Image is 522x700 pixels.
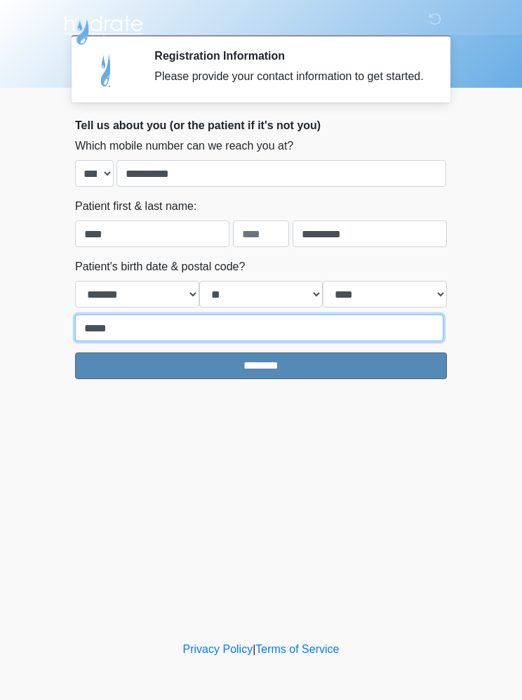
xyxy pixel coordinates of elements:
label: Patient first & last name: [75,198,196,215]
a: Terms of Service [255,643,339,655]
a: | [253,643,255,655]
label: Which mobile number can we reach you at? [75,138,293,154]
a: Privacy Policy [183,643,253,655]
label: Patient's birth date & postal code? [75,258,245,275]
img: Agent Avatar [86,49,128,91]
img: Hydrate IV Bar - Flagstaff Logo [61,11,145,46]
h2: Tell us about you (or the patient if it's not you) [75,119,447,132]
div: Please provide your contact information to get started. [154,68,426,85]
